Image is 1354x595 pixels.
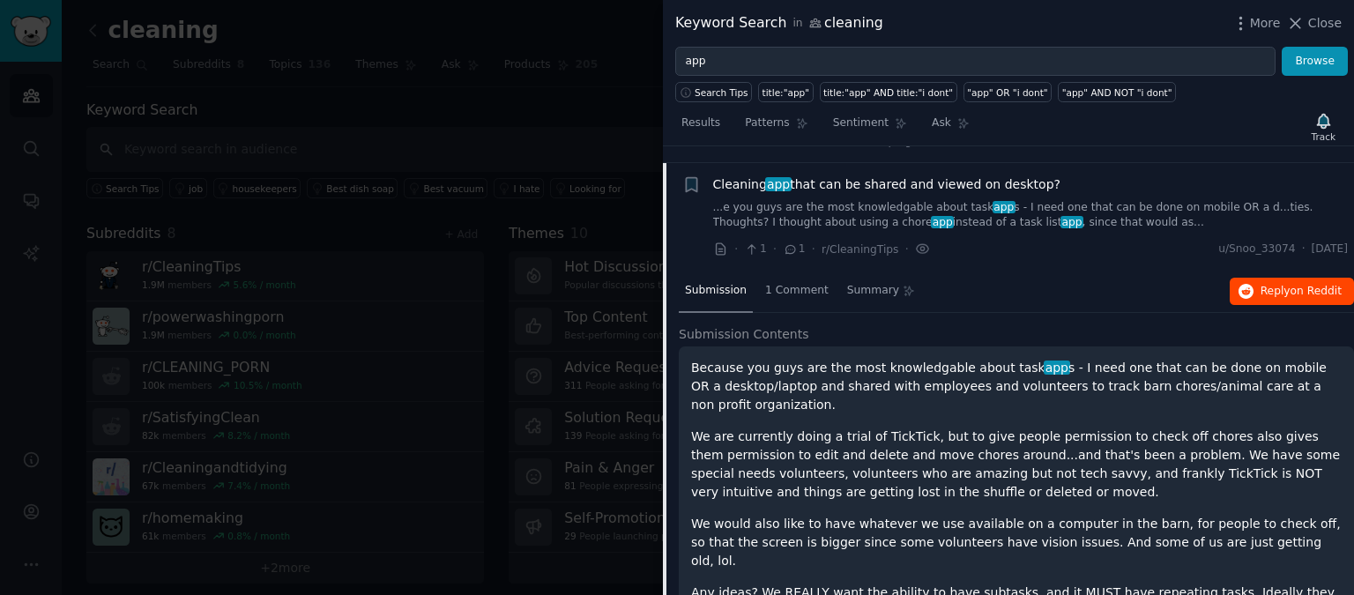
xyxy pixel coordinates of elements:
[822,243,899,256] span: r/CleaningTips
[763,86,810,99] div: title:"app"
[1230,278,1354,306] button: Replyon Reddit
[1060,216,1084,228] span: app
[1312,130,1335,143] div: Track
[681,115,720,131] span: Results
[1058,82,1176,102] a: "app" AND NOT "i dont"
[685,283,747,299] span: Submission
[679,325,809,344] span: Submission Contents
[744,242,766,257] span: 1
[833,115,889,131] span: Sentiment
[745,115,789,131] span: Patterns
[812,240,815,258] span: ·
[675,82,752,102] button: Search Tips
[1302,242,1306,257] span: ·
[1044,361,1070,375] span: app
[820,82,957,102] a: title:"app" AND title:"i dont"
[773,240,777,258] span: ·
[739,109,814,145] a: Patterns
[1308,14,1342,33] span: Close
[758,82,814,102] a: title:"app"
[993,201,1016,213] span: app
[829,135,912,147] span: r/housekeeping
[963,82,1052,102] a: "app" OR "i dont"
[675,47,1276,77] input: Try a keyword related to your business
[905,240,909,258] span: ·
[695,86,748,99] span: Search Tips
[1231,14,1281,33] button: More
[765,283,829,299] span: 1 Comment
[792,16,802,32] span: in
[734,240,738,258] span: ·
[932,115,951,131] span: Ask
[675,109,726,145] a: Results
[926,109,976,145] a: Ask
[1218,242,1296,257] span: u/Snoo_33074
[765,177,792,191] span: app
[713,175,1060,194] span: Cleaning that can be shared and viewed on desktop?
[1312,242,1348,257] span: [DATE]
[967,86,1047,99] div: "app" OR "i dont"
[823,86,953,99] div: title:"app" AND title:"i dont"
[713,200,1349,231] a: ...e you guys are the most knowledgable about taskapps - I need one that can be done on mobile OR...
[1282,47,1348,77] button: Browse
[847,283,899,299] span: Summary
[1250,14,1281,33] span: More
[827,109,913,145] a: Sentiment
[1286,14,1342,33] button: Close
[713,175,1060,194] a: Cleaningappthat can be shared and viewed on desktop?
[1306,108,1342,145] button: Track
[1062,86,1172,99] div: "app" AND NOT "i dont"
[931,216,955,228] span: app
[691,515,1342,570] p: We would also like to have whatever we use available on a computer in the barn, for people to che...
[1261,284,1342,300] span: Reply
[675,12,883,34] div: Keyword Search cleaning
[691,359,1342,414] p: Because you guys are the most knowledgable about task s - I need one that can be done on mobile O...
[783,242,805,257] span: 1
[691,428,1342,502] p: We are currently doing a trial of TickTick, but to give people permission to check off chores als...
[1291,285,1342,297] span: on Reddit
